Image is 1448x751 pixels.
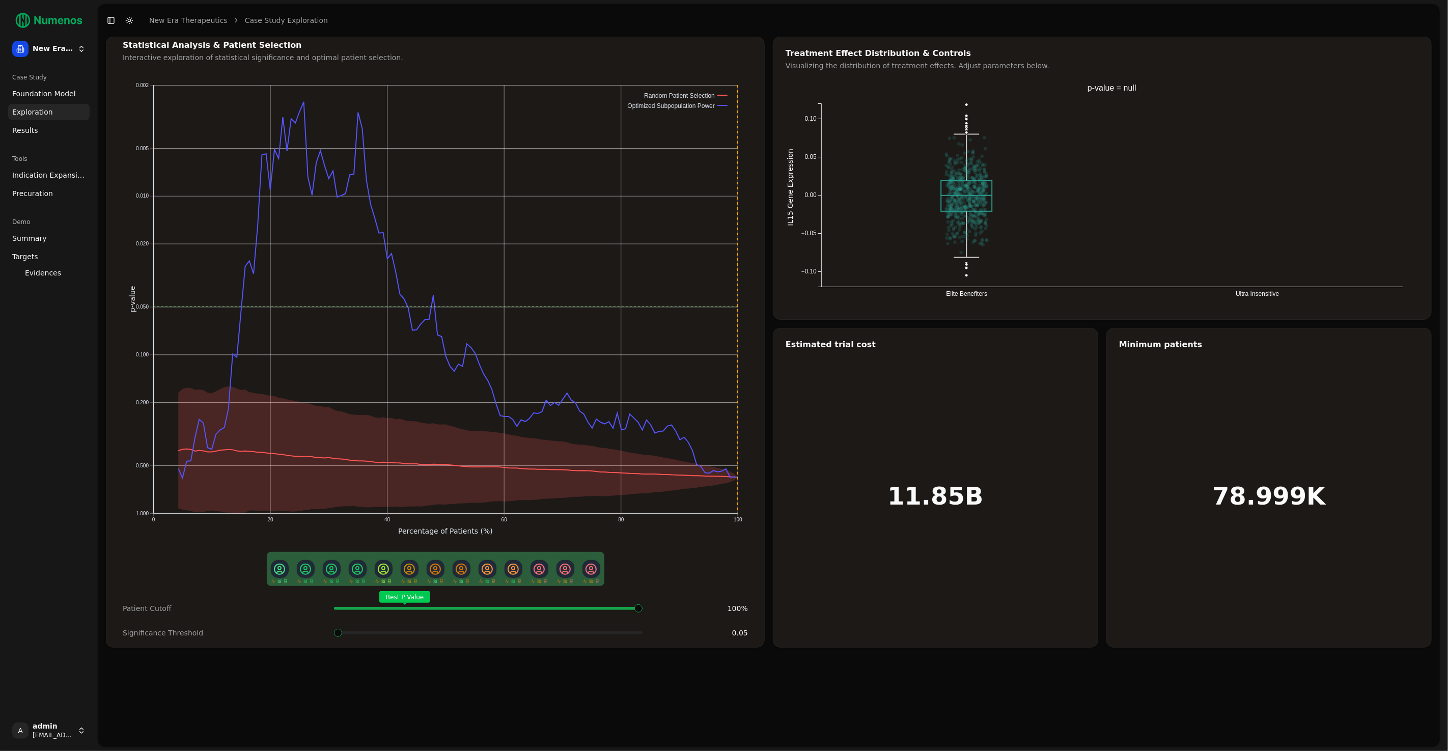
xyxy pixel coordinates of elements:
[644,92,715,99] text: Random Patient Selection
[8,8,90,33] img: Numenos
[136,463,149,468] text: 0.500
[651,628,748,638] div: 0.05
[8,214,90,230] div: Demo
[734,517,742,522] text: 100
[8,167,90,183] a: Indication Expansion
[1088,84,1136,92] text: p-value = null
[123,628,326,638] div: Significance Threshold
[136,400,149,405] text: 0.200
[136,146,149,151] text: 0.005
[12,170,86,180] span: Indication Expansion
[136,511,149,516] text: 1.000
[805,115,817,122] text: 0.10
[136,82,149,88] text: 0.002
[128,286,136,313] text: p-value
[12,107,53,117] span: Exploration
[8,86,90,102] a: Foundation Model
[384,517,391,522] text: 40
[123,603,326,614] div: Patient Cutoff
[21,266,77,280] a: Evidences
[8,37,90,61] button: New Era Therapeutics
[618,517,624,522] text: 80
[12,125,38,135] span: Results
[12,252,38,262] span: Targets
[801,230,817,237] text: −0.05
[398,527,493,535] text: Percentage of Patients (%)
[123,41,748,49] div: Statistical Analysis & Patient Selection
[268,517,274,522] text: 20
[12,188,53,199] span: Precuration
[805,153,817,160] text: 0.05
[8,718,90,743] button: Aadmin[EMAIL_ADDRESS]
[1236,291,1279,298] text: Ultra Insensitive
[502,517,508,522] text: 60
[786,149,794,226] text: IL15 Gene Expression
[136,193,149,199] text: 0.010
[33,722,73,731] span: admin
[628,102,715,109] text: Optimized Subpopulation Power
[33,44,73,53] span: New Era Therapeutics
[801,268,817,275] text: −0.10
[12,233,47,243] span: Summary
[8,151,90,167] div: Tools
[8,69,90,86] div: Case Study
[8,248,90,265] a: Targets
[12,722,29,739] span: A
[1212,484,1325,508] h1: 78.999K
[887,484,983,508] h1: 11.85B
[136,304,149,310] text: 0.050
[805,191,817,199] text: 0.00
[123,52,748,63] div: Interactive exploration of statistical significance and optimal patient selection.
[245,15,328,25] a: Case Study Exploration
[136,352,149,357] text: 0.100
[8,185,90,202] a: Precuration
[651,603,748,614] div: 100 %
[149,15,328,25] nav: breadcrumb
[149,15,228,25] a: New Era Therapeutics
[8,230,90,246] a: Summary
[786,49,1419,58] div: Treatment Effect Distribution & Controls
[8,122,90,138] a: Results
[33,731,73,739] span: [EMAIL_ADDRESS]
[786,61,1419,71] div: Visualizing the distribution of treatment effects. Adjust parameters below.
[379,591,430,603] span: Best P Value
[152,517,155,522] text: 0
[136,241,149,246] text: 0.020
[12,89,76,99] span: Foundation Model
[946,291,988,298] text: Elite Benefiters
[8,104,90,120] a: Exploration
[25,268,61,278] span: Evidences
